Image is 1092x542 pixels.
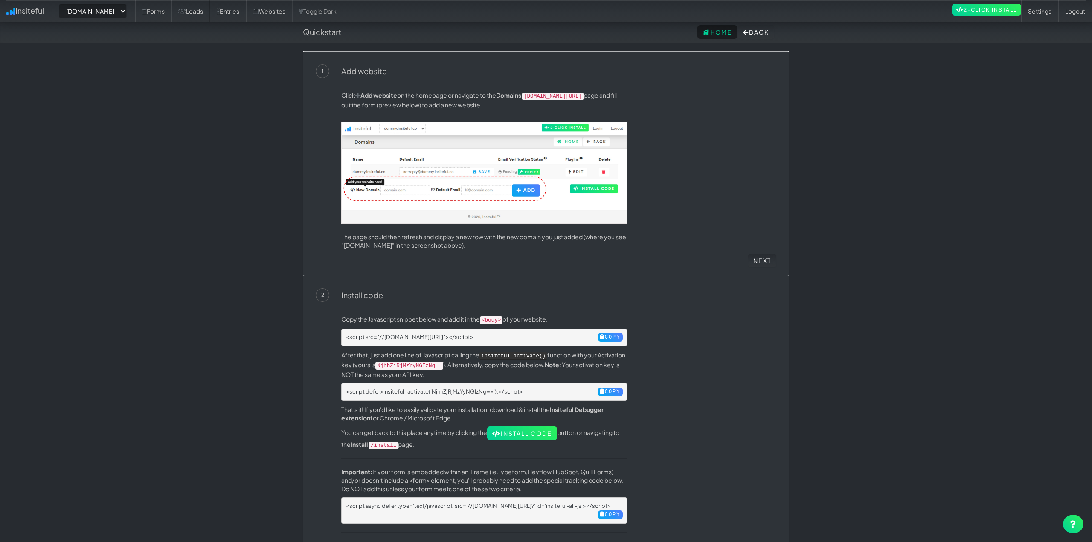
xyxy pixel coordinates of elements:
a: Entries [210,0,246,22]
a: Install [351,441,368,448]
a: Leads [171,0,210,22]
p: Click on the homepage or navigate to the page and fill out the form (preview below) to add a new ... [341,91,627,109]
span: <script src="//[DOMAIN_NAME][URL]"></script> [346,333,473,340]
a: Typeform [498,468,526,475]
span: 1 [316,64,329,78]
b: Important: [341,468,372,475]
a: Domains [496,91,521,99]
kbd: insiteful_activate() [479,352,547,360]
a: Install Code [487,426,557,440]
a: Websites [246,0,292,22]
a: 2-Click Install [952,4,1021,16]
span: 2 [316,288,329,302]
a: Forms [135,0,171,22]
a: Toggle Dark [292,0,343,22]
button: Copy [598,388,623,396]
button: Copy [598,333,623,342]
a: Add website [341,66,387,76]
p: If your form is embedded within an iFrame (ie. , , , Quill Forms) and/or doesn't include a <form>... [341,467,627,493]
p: That's it! If you'd like to easily validate your installation, download & install the for Chrome ... [341,405,627,422]
a: Logout [1058,0,1092,22]
p: Copy the Javascript snippet below and add it in the of your website. [341,315,627,325]
button: Copy [598,510,623,519]
code: NjhhZjRjMzYyNGIzNg== [375,362,443,370]
a: Settings [1021,0,1058,22]
p: You can get back to this place anytime by clicking the button or navigating to the page. [341,426,627,450]
code: [DOMAIN_NAME][URL] [522,93,584,100]
span: <script defer>insiteful_activate('NjhhZjRjMzYyNGIzNg==');</script> [346,388,523,395]
img: add-domain.jpg [341,122,627,224]
h4: Quickstart [303,28,341,36]
a: Insiteful Debugger extension [341,406,604,422]
a: Next [748,254,776,267]
a: HubSpot [553,468,578,475]
button: Back [738,25,774,39]
code: <body> [480,316,502,324]
code: /install [369,442,398,449]
p: After that, just add one line of Javascript calling the function with your Activation key (yours ... [341,351,627,379]
a: Install code [341,290,383,300]
img: icon.png [6,8,15,15]
p: The page should then refresh and display a new row with the new domain you just added (where you ... [341,232,627,249]
b: Note [545,361,559,368]
a: Home [697,25,737,39]
a: Add website [355,91,397,99]
a: Heyflow [528,468,551,475]
span: <script async defer type='text/javascript' src='//[DOMAIN_NAME][URL]?' id='insiteful-all-js'></sc... [346,502,611,509]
